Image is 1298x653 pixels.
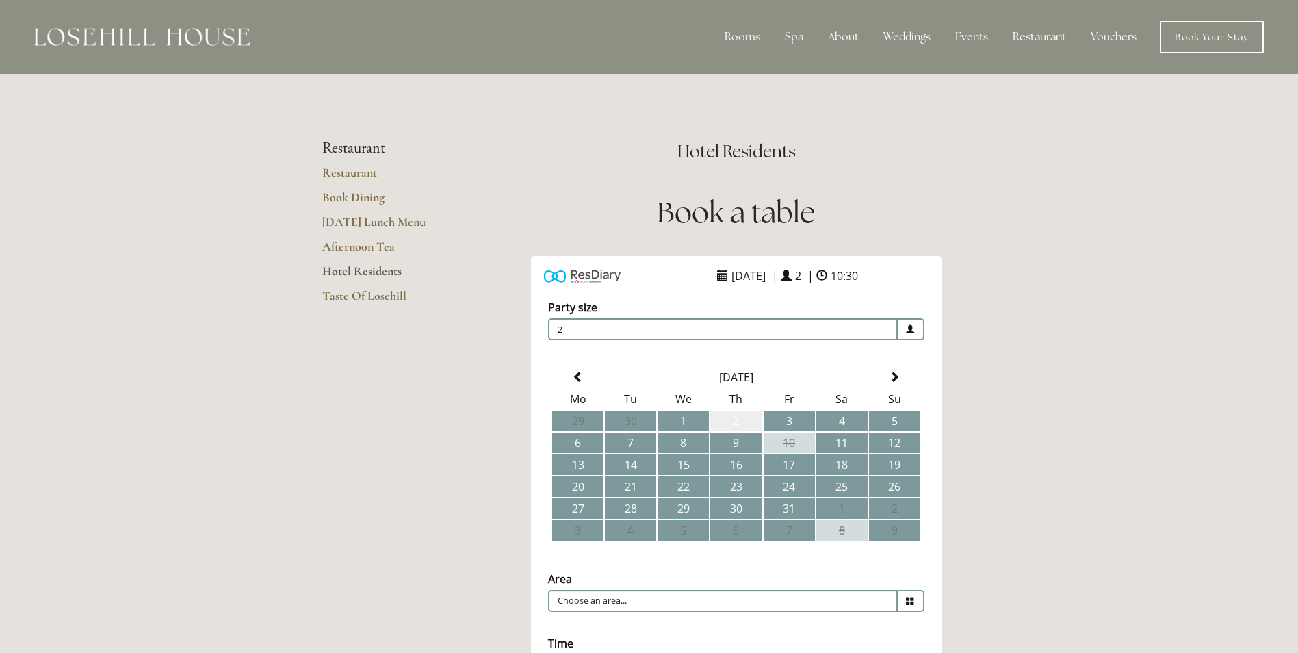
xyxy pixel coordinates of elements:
[807,268,814,283] span: |
[764,520,815,541] td: 7
[1080,23,1147,51] a: Vouchers
[605,498,656,519] td: 28
[605,389,656,409] th: Tu
[869,498,920,519] td: 2
[552,476,603,497] td: 20
[1160,21,1264,53] a: Book Your Stay
[816,520,868,541] td: 8
[827,265,861,287] span: 10:30
[889,372,900,383] span: Next Month
[816,476,868,497] td: 25
[322,288,453,313] a: Taste Of Losehill
[764,411,815,431] td: 3
[817,23,870,51] div: About
[322,264,453,288] a: Hotel Residents
[816,498,868,519] td: 1
[816,411,868,431] td: 4
[605,520,656,541] td: 4
[774,23,814,51] div: Spa
[658,476,709,497] td: 22
[658,520,709,541] td: 5
[710,476,762,497] td: 23
[710,433,762,453] td: 9
[658,498,709,519] td: 29
[34,28,250,46] img: Losehill House
[869,411,920,431] td: 5
[552,389,603,409] th: Mo
[322,190,453,214] a: Book Dining
[764,476,815,497] td: 24
[544,266,621,286] img: Powered by ResDiary
[573,372,584,383] span: Previous Month
[714,23,771,51] div: Rooms
[658,454,709,475] td: 15
[710,520,762,541] td: 6
[869,520,920,541] td: 9
[816,454,868,475] td: 18
[548,636,573,651] label: Time
[605,367,868,387] th: Select Month
[605,476,656,497] td: 21
[710,454,762,475] td: 16
[869,476,920,497] td: 26
[872,23,942,51] div: Weddings
[605,411,656,431] td: 30
[552,498,603,519] td: 27
[710,498,762,519] td: 30
[764,433,815,453] td: 10
[792,265,805,287] span: 2
[658,433,709,453] td: 8
[497,140,976,164] h2: Hotel Residents
[322,165,453,190] a: Restaurant
[605,454,656,475] td: 14
[772,268,778,283] span: |
[552,520,603,541] td: 3
[1002,23,1077,51] div: Restaurant
[322,239,453,264] a: Afternoon Tea
[710,411,762,431] td: 2
[552,454,603,475] td: 13
[497,192,976,233] h1: Book a table
[548,572,572,587] label: Area
[710,389,762,409] th: Th
[869,389,920,409] th: Su
[816,433,868,453] td: 11
[552,433,603,453] td: 6
[322,140,453,157] li: Restaurant
[869,433,920,453] td: 12
[764,389,815,409] th: Fr
[552,411,603,431] td: 29
[548,318,898,340] span: 2
[944,23,999,51] div: Events
[728,265,769,287] span: [DATE]
[764,454,815,475] td: 17
[816,389,868,409] th: Sa
[658,389,709,409] th: We
[548,300,597,315] label: Party size
[658,411,709,431] td: 1
[322,214,453,239] a: [DATE] Lunch Menu
[764,498,815,519] td: 31
[869,454,920,475] td: 19
[605,433,656,453] td: 7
